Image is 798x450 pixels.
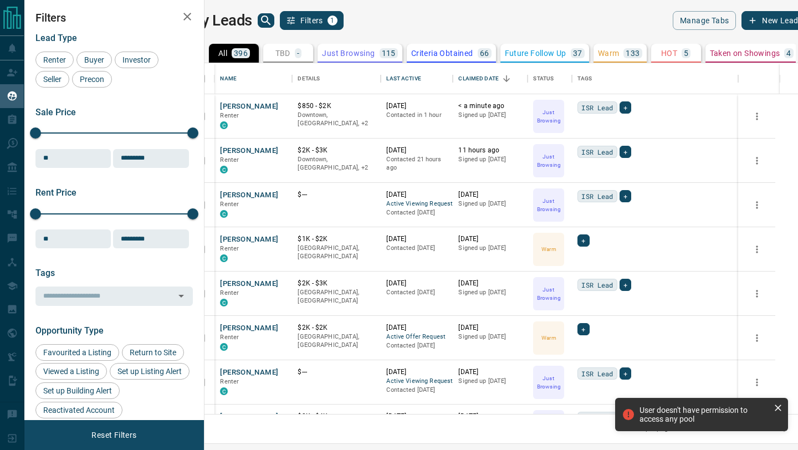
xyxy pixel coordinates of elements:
[581,102,613,113] span: ISR Lead
[623,279,627,290] span: +
[581,146,613,157] span: ISR Lead
[749,108,765,125] button: more
[214,63,292,94] div: Name
[386,244,447,253] p: Contacted [DATE]
[110,363,190,380] div: Set up Listing Alert
[534,152,563,169] p: Just Browsing
[298,288,375,305] p: [GEOGRAPHIC_DATA], [GEOGRAPHIC_DATA]
[220,210,228,218] div: condos.ca
[581,368,613,379] span: ISR Lead
[298,190,375,200] p: $---
[458,333,522,341] p: Signed up [DATE]
[35,107,76,117] span: Sale Price
[386,386,447,395] p: Contacted [DATE]
[749,374,765,391] button: more
[710,49,780,57] p: Taken on Showings
[84,426,144,444] button: Reset Filters
[458,279,522,288] p: [DATE]
[749,241,765,258] button: more
[528,63,572,94] div: Status
[39,55,70,64] span: Renter
[458,146,522,155] p: 11 hours ago
[220,190,278,201] button: [PERSON_NAME]
[458,190,522,200] p: [DATE]
[640,406,769,423] div: User doesn't have permission to access any pool
[188,12,252,29] h1: My Leads
[298,367,375,377] p: $---
[386,63,421,94] div: Last Active
[220,201,239,208] span: Renter
[275,49,290,57] p: TBD
[298,323,375,333] p: $2K - $2K
[386,412,447,421] p: [DATE]
[220,156,239,163] span: Renter
[458,234,522,244] p: [DATE]
[749,197,765,213] button: more
[661,49,677,57] p: HOT
[220,234,278,245] button: [PERSON_NAME]
[292,63,381,94] div: Details
[220,63,237,94] div: Name
[35,71,69,88] div: Seller
[234,49,248,57] p: 396
[39,75,65,84] span: Seller
[298,155,375,172] p: Midtown | Central, Toronto
[411,49,473,57] p: Criteria Obtained
[122,344,184,361] div: Return to Site
[572,63,738,94] div: Tags
[39,367,103,376] span: Viewed a Listing
[581,191,613,202] span: ISR Lead
[386,190,447,200] p: [DATE]
[35,33,77,43] span: Lead Type
[786,49,791,57] p: 4
[581,324,585,335] span: +
[220,279,278,289] button: [PERSON_NAME]
[39,348,115,357] span: Favourited a Listing
[458,244,522,253] p: Signed up [DATE]
[119,55,155,64] span: Investor
[386,288,447,297] p: Contacted [DATE]
[298,244,375,261] p: [GEOGRAPHIC_DATA], [GEOGRAPHIC_DATA]
[386,155,447,172] p: Contacted 21 hours ago
[220,289,239,296] span: Renter
[458,111,522,120] p: Signed up [DATE]
[458,63,499,94] div: Claimed Date
[458,155,522,164] p: Signed up [DATE]
[220,387,228,395] div: condos.ca
[581,235,585,246] span: +
[749,330,765,346] button: more
[39,386,116,395] span: Set up Building Alert
[220,245,239,252] span: Renter
[220,112,239,119] span: Renter
[386,333,447,342] span: Active Offer Request
[458,367,522,377] p: [DATE]
[386,341,447,350] p: Contacted [DATE]
[577,63,592,94] div: Tags
[386,200,447,209] span: Active Viewing Request
[218,49,227,57] p: All
[749,285,765,302] button: more
[35,11,193,24] h2: Filters
[534,285,563,302] p: Just Browsing
[298,111,375,128] p: Toronto, Mississauga
[220,367,278,378] button: [PERSON_NAME]
[386,101,447,111] p: [DATE]
[297,49,299,57] p: -
[258,13,274,28] button: search button
[534,197,563,213] p: Just Browsing
[39,406,119,415] span: Reactivated Account
[386,367,447,377] p: [DATE]
[173,288,189,304] button: Open
[749,152,765,169] button: more
[220,254,228,262] div: condos.ca
[623,368,627,379] span: +
[386,279,447,288] p: [DATE]
[298,146,375,155] p: $2K - $3K
[577,323,589,335] div: +
[298,279,375,288] p: $2K - $3K
[298,63,320,94] div: Details
[220,166,228,173] div: condos.ca
[220,334,239,341] span: Renter
[458,200,522,208] p: Signed up [DATE]
[220,121,228,129] div: condos.ca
